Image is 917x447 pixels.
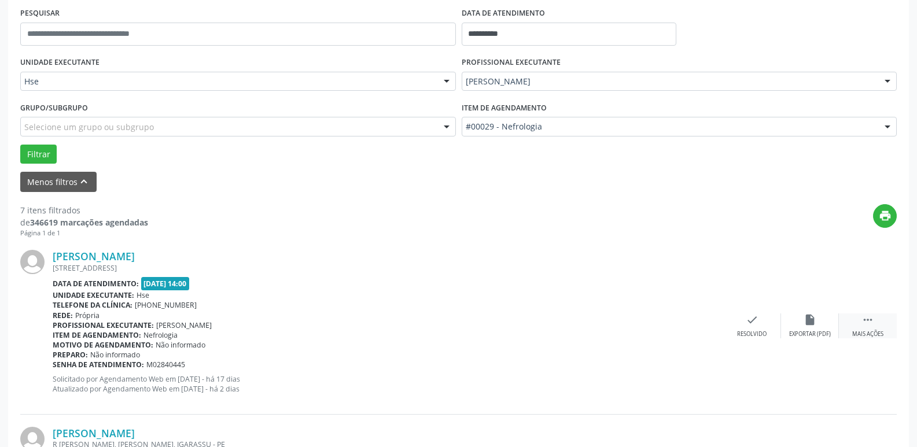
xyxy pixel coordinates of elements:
button: Menos filtroskeyboard_arrow_up [20,172,97,192]
p: Solicitado por Agendamento Web em [DATE] - há 17 dias Atualizado por Agendamento Web em [DATE] - ... [53,374,723,394]
div: 7 itens filtrados [20,204,148,216]
b: Rede: [53,311,73,320]
label: PESQUISAR [20,5,60,23]
label: Grupo/Subgrupo [20,99,88,117]
span: [PERSON_NAME] [466,76,874,87]
span: [DATE] 14:00 [141,277,190,290]
b: Profissional executante: [53,320,154,330]
b: Preparo: [53,350,88,360]
span: #00029 - Nefrologia [466,121,874,132]
b: Unidade executante: [53,290,134,300]
div: Exportar (PDF) [789,330,831,338]
div: Resolvido [737,330,767,338]
span: [PHONE_NUMBER] [135,300,197,310]
span: [PERSON_NAME] [156,320,212,330]
img: img [20,250,45,274]
a: [PERSON_NAME] [53,250,135,263]
div: Página 1 de 1 [20,228,148,238]
span: Não informado [90,350,140,360]
div: Mais ações [852,330,883,338]
b: Data de atendimento: [53,279,139,289]
a: [PERSON_NAME] [53,427,135,439]
button: Filtrar [20,145,57,164]
div: [STREET_ADDRESS] [53,263,723,273]
span: Nefrologia [143,330,178,340]
i: insert_drive_file [804,313,816,326]
b: Motivo de agendamento: [53,340,153,350]
div: de [20,216,148,228]
button: print [873,204,897,228]
label: UNIDADE EXECUTANTE [20,54,100,72]
label: Item de agendamento [462,99,547,117]
span: Selecione um grupo ou subgrupo [24,121,154,133]
i: keyboard_arrow_up [78,175,90,188]
strong: 346619 marcações agendadas [30,217,148,228]
b: Senha de atendimento: [53,360,144,370]
span: Hse [24,76,432,87]
span: Hse [137,290,149,300]
span: Não informado [156,340,205,350]
i:  [861,313,874,326]
span: Própria [75,311,100,320]
b: Item de agendamento: [53,330,141,340]
label: DATA DE ATENDIMENTO [462,5,545,23]
label: PROFISSIONAL EXECUTANTE [462,54,561,72]
i: print [879,209,892,222]
i: check [746,313,758,326]
b: Telefone da clínica: [53,300,132,310]
span: M02840445 [146,360,185,370]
